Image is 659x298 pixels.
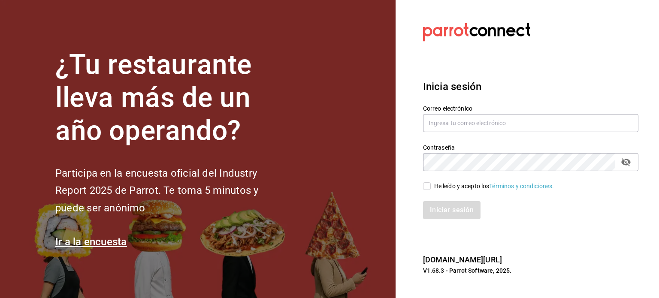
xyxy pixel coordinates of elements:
[55,236,127,248] a: Ir a la encuesta
[423,266,638,275] p: V1.68.3 - Parrot Software, 2025.
[489,183,554,190] a: Términos y condiciones.
[423,105,638,111] label: Correo electrónico
[55,48,287,147] h1: ¿Tu restaurante lleva más de un año operando?
[619,155,633,169] button: passwordField
[434,182,554,191] div: He leído y acepto los
[423,114,638,132] input: Ingresa tu correo electrónico
[423,255,502,264] a: [DOMAIN_NAME][URL]
[423,144,638,151] label: Contraseña
[55,165,287,217] h2: Participa en la encuesta oficial del Industry Report 2025 de Parrot. Te toma 5 minutos y puede se...
[423,79,638,94] h3: Inicia sesión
